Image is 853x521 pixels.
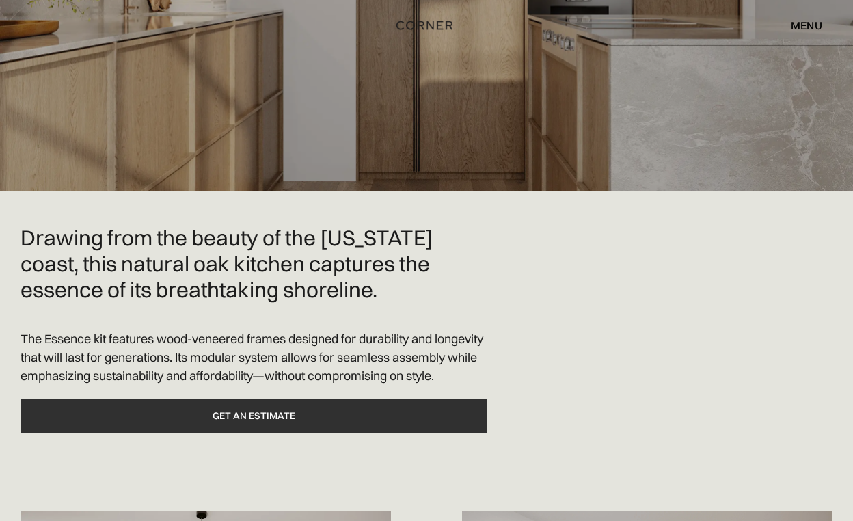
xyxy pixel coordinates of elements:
a: home [388,16,465,34]
a: Get an estimate [21,399,487,433]
div: menu [791,20,822,31]
div: menu [777,14,822,37]
p: The Essence kit features wood-veneered frames designed for durability and longevity that will las... [21,330,487,385]
h2: Drawing from the beauty of the [US_STATE] coast, this natural oak kitchen captures the essence of... [21,225,487,302]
